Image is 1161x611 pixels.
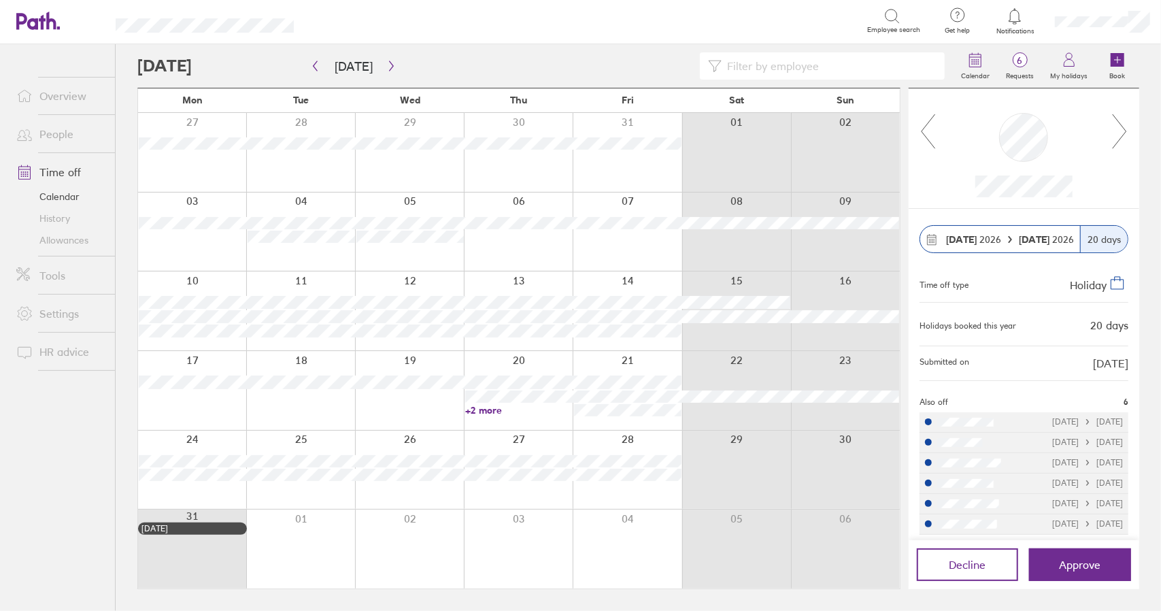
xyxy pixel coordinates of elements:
span: Submitted on [920,357,969,369]
span: Mon [182,95,203,105]
a: Calendar [953,44,998,88]
div: Search [331,14,365,27]
div: 20 days [1080,226,1128,252]
span: Sat [729,95,744,105]
div: [DATE] [141,524,243,533]
a: Overview [5,82,115,110]
span: 2026 [946,234,1001,245]
div: [DATE] [DATE] [1052,437,1123,447]
div: 20 days [1090,319,1128,331]
div: [DATE] [DATE] [1052,519,1123,529]
a: Settings [5,300,115,327]
label: Calendar [953,68,998,80]
a: Calendar [5,186,115,208]
a: +2 more [465,404,573,416]
span: Decline [949,559,986,571]
a: My holidays [1042,44,1096,88]
button: Approve [1029,548,1131,581]
strong: [DATE] [946,233,977,246]
span: 6 [998,55,1042,66]
a: 6Requests [998,44,1042,88]
div: [DATE] [DATE] [1052,478,1123,488]
a: Tools [5,262,115,289]
span: 6 [1124,397,1128,407]
label: Requests [998,68,1042,80]
span: 2026 [1020,234,1075,245]
div: Holidays booked this year [920,321,1016,331]
a: History [5,208,115,229]
span: Wed [400,95,420,105]
button: [DATE] [324,55,384,78]
span: Employee search [867,26,920,34]
span: Also off [920,397,948,407]
a: Book [1096,44,1139,88]
span: Get help [935,27,979,35]
div: [DATE] [DATE] [1052,458,1123,467]
span: Approve [1060,559,1101,571]
div: Time off type [920,275,969,291]
span: Sun [837,95,854,105]
a: Notifications [993,7,1037,35]
div: [DATE] [DATE] [1052,417,1123,427]
a: HR advice [5,338,115,365]
span: Tue [293,95,309,105]
span: Notifications [993,27,1037,35]
a: Time off [5,159,115,186]
label: My holidays [1042,68,1096,80]
span: Fri [622,95,634,105]
div: [DATE] [DATE] [1052,499,1123,508]
span: [DATE] [1093,357,1128,369]
a: Allowances [5,229,115,251]
input: Filter by employee [722,53,937,79]
span: Thu [510,95,527,105]
button: Decline [917,548,1019,581]
strong: [DATE] [1020,233,1053,246]
span: Holiday [1070,278,1107,292]
a: People [5,120,115,148]
label: Book [1102,68,1134,80]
